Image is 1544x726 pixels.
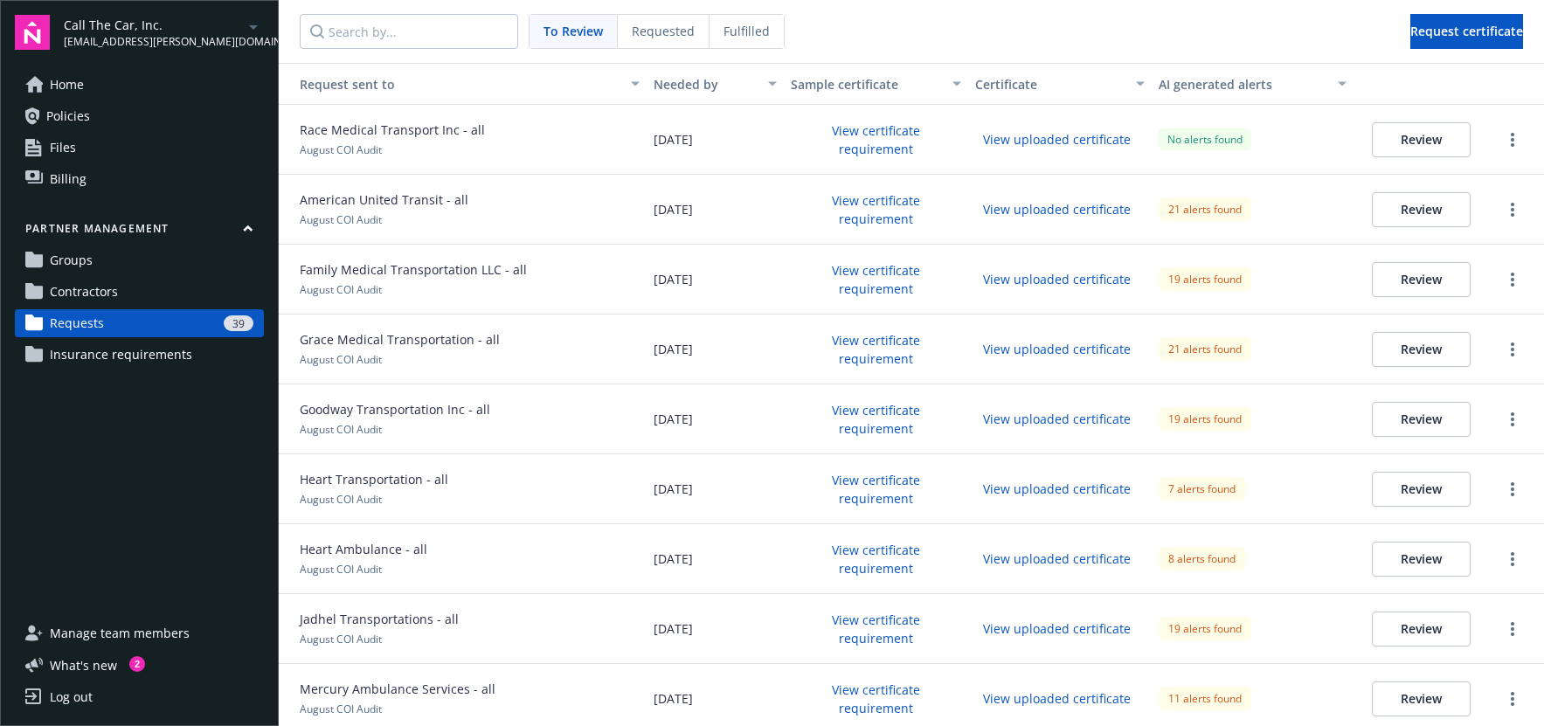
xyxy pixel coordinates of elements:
[791,187,960,232] button: View certificate requirement
[1159,547,1245,570] div: 8 alerts found
[544,22,603,40] span: To Review
[654,75,758,93] div: Needed by
[784,63,967,105] button: Sample certificate
[15,278,264,306] a: Contractors
[15,309,264,337] a: Requests39
[1502,549,1523,570] a: more
[15,341,264,369] a: Insurance requirements
[1372,122,1471,157] button: Review
[632,22,695,40] span: Requested
[975,475,1139,502] button: View uploaded certificate
[50,134,76,162] span: Files
[50,683,93,711] div: Log out
[300,492,382,507] span: August COI Audit
[1159,337,1251,361] div: 21 alerts found
[300,680,495,698] span: Mercury Ambulance Services - all
[50,71,84,99] span: Home
[654,689,693,708] span: [DATE]
[1372,262,1471,297] button: Review
[1152,63,1354,105] button: AI generated alerts
[300,702,382,716] span: August COI Audit
[1502,688,1523,709] a: more
[64,16,243,34] span: Call The Car, Inc.
[300,562,382,577] span: August COI Audit
[975,126,1139,153] button: View uploaded certificate
[1502,199,1523,220] a: more
[791,676,960,722] button: View certificate requirement
[300,190,468,209] span: American United Transit - all
[654,200,693,218] span: [DATE]
[1159,128,1251,150] div: No alerts found
[654,480,693,498] span: [DATE]
[1372,192,1471,227] button: Review
[15,619,264,647] a: Manage team members
[1502,619,1523,640] button: more
[46,102,90,130] span: Policies
[129,656,145,672] div: 2
[15,246,264,274] a: Groups
[50,341,192,369] span: Insurance requirements
[791,467,960,512] button: View certificate requirement
[1372,542,1471,577] button: Review
[1372,402,1471,437] button: Review
[975,196,1139,223] button: View uploaded certificate
[300,121,485,139] span: Race Medical Transport Inc - all
[1502,409,1523,430] a: more
[1159,267,1251,291] div: 19 alerts found
[791,606,960,652] button: View certificate requirement
[64,15,264,50] button: Call The Car, Inc.[EMAIL_ADDRESS][PERSON_NAME][DOMAIN_NAME]arrowDropDown
[975,335,1139,363] button: View uploaded certificate
[791,75,941,93] div: Sample certificate
[50,656,117,674] span: What ' s new
[300,632,382,646] span: August COI Audit
[791,536,960,582] button: View certificate requirement
[647,63,785,105] button: Needed by
[300,610,459,628] span: Jadhel Transportations - all
[300,352,382,367] span: August COI Audit
[15,134,264,162] a: Files
[64,34,243,50] span: [EMAIL_ADDRESS][PERSON_NAME][DOMAIN_NAME]
[1372,472,1471,507] button: Review
[300,282,382,297] span: August COI Audit
[724,22,770,40] span: Fulfilled
[300,14,518,49] input: Search by...
[1502,269,1523,290] a: more
[15,221,264,243] button: Partner management
[300,330,500,349] span: Grace Medical Transportation - all
[50,619,190,647] span: Manage team members
[975,405,1139,432] button: View uploaded certificate
[243,16,264,37] a: arrowDropDown
[1410,14,1523,49] button: Request certificate
[975,545,1139,572] button: View uploaded certificate
[1502,339,1523,360] a: more
[15,102,264,130] a: Policies
[300,260,527,279] span: Family Medical Transportation LLC - all
[654,130,693,149] span: [DATE]
[50,309,104,337] span: Requests
[791,117,960,162] button: View certificate requirement
[654,270,693,288] span: [DATE]
[1502,479,1523,500] a: more
[15,165,264,193] a: Billing
[654,550,693,568] span: [DATE]
[791,257,960,302] button: View certificate requirement
[1502,129,1523,150] a: more
[1372,332,1471,367] button: Review
[50,165,87,193] span: Billing
[975,615,1139,642] button: View uploaded certificate
[1410,23,1523,39] span: Request certificate
[654,410,693,428] span: [DATE]
[1159,687,1251,710] div: 11 alerts found
[791,327,960,372] button: View certificate requirement
[300,422,382,437] span: August COI Audit
[300,212,382,227] span: August COI Audit
[1372,612,1471,646] button: Review
[654,619,693,638] span: [DATE]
